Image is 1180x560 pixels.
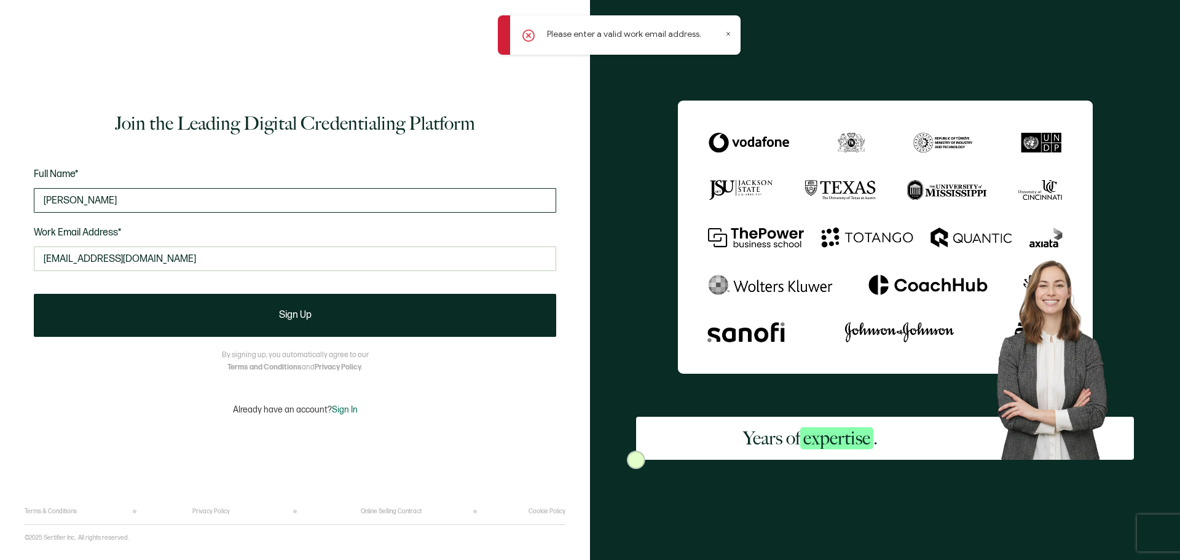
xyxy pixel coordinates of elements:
p: By signing up, you automatically agree to our and . [222,349,369,374]
a: Terms and Conditions [227,363,302,372]
input: Enter your work email address [34,246,556,271]
img: Sertifier Signup - Years of <span class="strong-h">expertise</span>. Hero [985,250,1134,460]
a: Privacy Policy [315,363,361,372]
a: Online Selling Contract [361,508,422,515]
h2: Years of . [743,426,878,451]
a: Privacy Policy [192,508,230,515]
img: Sertifier Signup - Years of <span class="strong-h">expertise</span>. [678,100,1093,374]
a: Terms & Conditions [25,508,77,515]
input: Jane Doe [34,188,556,213]
span: Sign Up [279,310,312,320]
span: Sign In [332,404,358,415]
p: ©2025 Sertifier Inc.. All rights reserved. [25,534,129,542]
span: expertise [800,427,873,449]
img: Sertifier Signup [627,451,645,469]
p: Already have an account? [233,404,358,415]
button: Sign Up [34,294,556,337]
span: Work Email Address* [34,227,122,239]
a: Cookie Policy [529,508,565,515]
span: Full Name* [34,168,79,180]
p: Please enter a valid work email address. [547,28,701,41]
h1: Join the Leading Digital Credentialing Platform [115,111,475,136]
